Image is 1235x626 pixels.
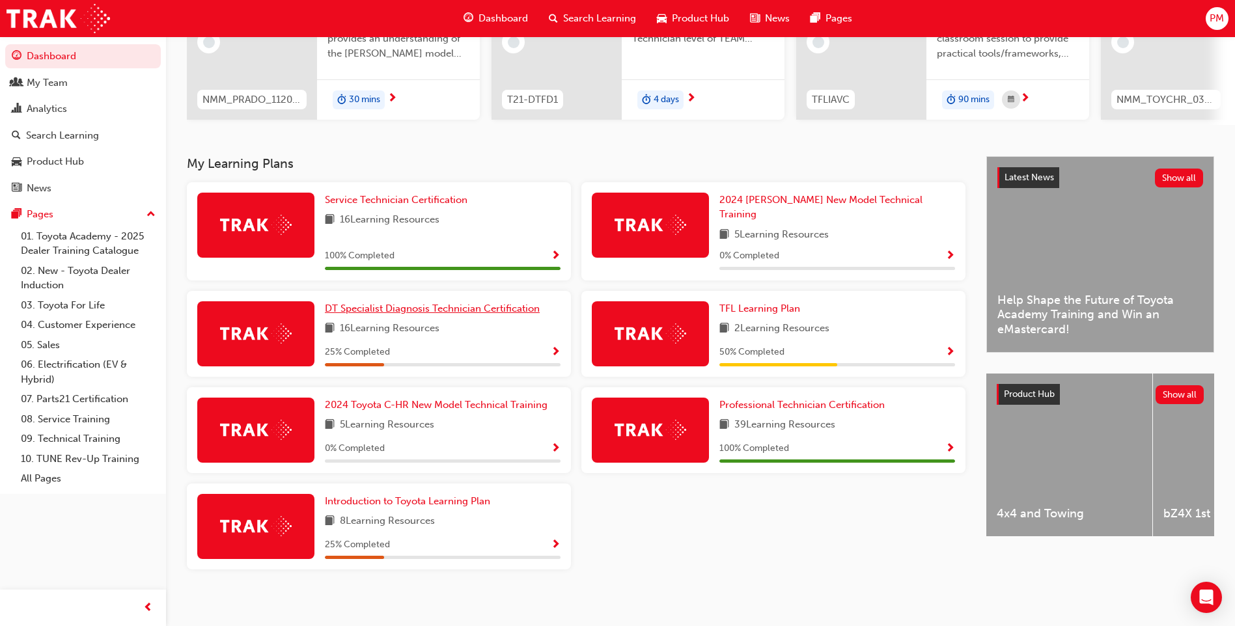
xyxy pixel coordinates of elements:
span: 30 mins [349,92,380,107]
span: Show Progress [945,347,955,359]
img: Trak [220,516,292,536]
a: 07. Parts21 Certification [16,389,161,409]
button: Show Progress [551,248,561,264]
span: 0 % Completed [719,249,779,264]
span: Show Progress [551,251,561,262]
span: 2024 Toyota C-HR New Model Technical Training [325,399,548,411]
span: book-icon [719,227,729,243]
h3: My Learning Plans [187,156,965,171]
a: Introduction to Toyota Learning Plan [325,494,495,509]
span: Pages [826,11,852,26]
span: 50 % Completed [719,345,784,360]
div: Product Hub [27,154,84,169]
span: news-icon [12,183,21,195]
span: 16 Learning Resources [340,321,439,337]
button: Show Progress [551,441,561,457]
span: learningRecordVerb_NONE-icon [1117,36,1129,48]
div: Pages [27,207,53,222]
span: Help Shape the Future of Toyota Academy Training and Win an eMastercard! [997,293,1203,337]
span: duration-icon [337,92,346,109]
span: chart-icon [12,103,21,115]
span: 100 % Completed [719,441,789,456]
span: Show Progress [551,347,561,359]
button: Pages [5,202,161,226]
a: All Pages [16,469,161,489]
span: learningRecordVerb_NONE-icon [508,36,520,48]
span: Product Hub [672,11,729,26]
span: book-icon [325,513,335,530]
div: Analytics [27,102,67,116]
button: Show Progress [945,248,955,264]
span: Dashboard [479,11,528,26]
span: book-icon [325,417,335,433]
div: Search Learning [26,128,99,143]
span: prev-icon [143,600,153,616]
a: 06. Electrification (EV & Hybrid) [16,355,161,389]
span: learningRecordVerb_NONE-icon [203,36,215,48]
span: pages-icon [811,10,820,27]
span: Search Learning [563,11,636,26]
span: 4 days [654,92,679,107]
span: News [765,11,790,26]
span: 8 Learning Resources [340,513,435,530]
span: TFL Learning Plan [719,303,800,314]
span: guage-icon [12,51,21,62]
a: 10. TUNE Rev-Up Training [16,449,161,469]
span: Show Progress [551,443,561,455]
a: Trak [7,4,110,33]
a: Latest NewsShow all [997,167,1203,188]
a: search-iconSearch Learning [538,5,646,32]
span: book-icon [325,212,335,228]
button: Show all [1155,169,1204,187]
a: news-iconNews [740,5,800,32]
span: next-icon [387,93,397,105]
span: duration-icon [642,92,651,109]
a: Search Learning [5,124,161,148]
span: 16 Learning Resources [340,212,439,228]
a: 2024 [PERSON_NAME] New Model Technical Training [719,193,955,222]
img: Trak [615,215,686,235]
a: Product HubShow all [997,384,1204,405]
span: 4x4 and Towing [997,506,1142,521]
span: T21-DTFD1 [507,92,558,107]
button: Show Progress [551,344,561,361]
span: 90 mins [958,92,990,107]
span: learningRecordVerb_NONE-icon [812,36,824,48]
a: guage-iconDashboard [453,5,538,32]
a: DT Specialist Diagnosis Technician Certification [325,301,545,316]
span: guage-icon [464,10,473,27]
a: Latest NewsShow allHelp Shape the Future of Toyota Academy Training and Win an eMastercard! [986,156,1214,353]
span: 0 % Completed [325,441,385,456]
a: 02. New - Toyota Dealer Induction [16,261,161,295]
span: Latest News [1005,172,1054,183]
a: 01. Toyota Academy - 2025 Dealer Training Catalogue [16,226,161,261]
a: 2024 Toyota C-HR New Model Technical Training [325,398,553,413]
div: News [27,181,51,196]
a: My Team [5,71,161,95]
div: My Team [27,75,68,90]
span: Show Progress [945,443,955,455]
span: TFLIAVC [812,92,850,107]
span: search-icon [549,10,558,27]
a: Product Hub [5,150,161,174]
span: search-icon [12,130,21,142]
a: Analytics [5,97,161,121]
img: Trak [220,323,292,344]
span: Service Technician Certification [325,194,467,206]
img: Trak [615,420,686,440]
span: 2 Learning Resources [734,321,829,337]
span: duration-icon [947,92,956,109]
a: 08. Service Training [16,409,161,429]
a: TFL Learning Plan [719,301,805,316]
span: car-icon [12,156,21,168]
button: Show Progress [551,537,561,553]
a: 09. Technical Training [16,429,161,449]
div: Open Intercom Messenger [1191,582,1222,613]
a: Professional Technician Certification [719,398,890,413]
span: 100 % Completed [325,249,395,264]
a: Dashboard [5,44,161,68]
button: Show Progress [945,344,955,361]
a: car-iconProduct Hub [646,5,740,32]
span: pages-icon [12,209,21,221]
